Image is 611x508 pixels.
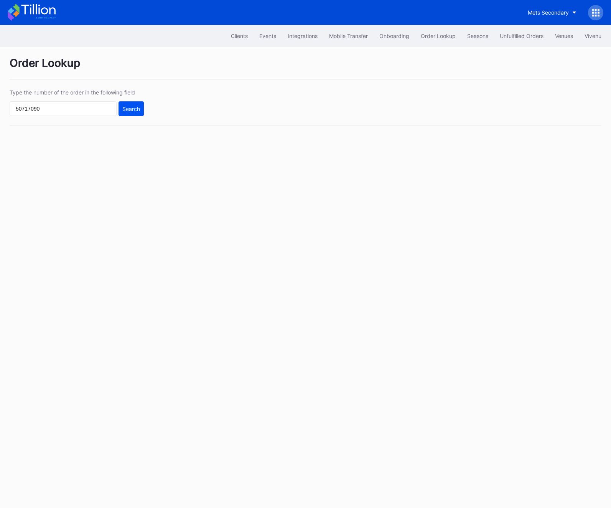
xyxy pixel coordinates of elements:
div: Events [259,33,276,39]
button: Events [254,29,282,43]
div: Order Lookup [421,33,456,39]
div: Type the number of the order in the following field [10,89,144,96]
button: Venues [549,29,579,43]
button: Mobile Transfer [323,29,374,43]
button: Seasons [461,29,494,43]
div: Unfulfilled Orders [500,33,543,39]
div: Venues [555,33,573,39]
div: Mobile Transfer [329,33,368,39]
button: Search [119,101,144,116]
input: GT59662 [10,101,117,116]
button: Vivenu [579,29,607,43]
button: Mets Secondary [522,5,582,20]
button: Unfulfilled Orders [494,29,549,43]
div: Seasons [467,33,488,39]
div: Order Lookup [10,56,601,79]
div: Vivenu [585,33,601,39]
div: Mets Secondary [528,9,569,16]
div: Search [122,106,140,112]
div: Onboarding [379,33,409,39]
button: Clients [225,29,254,43]
button: Onboarding [374,29,415,43]
button: Integrations [282,29,323,43]
div: Clients [231,33,248,39]
div: Integrations [288,33,318,39]
button: Order Lookup [415,29,461,43]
